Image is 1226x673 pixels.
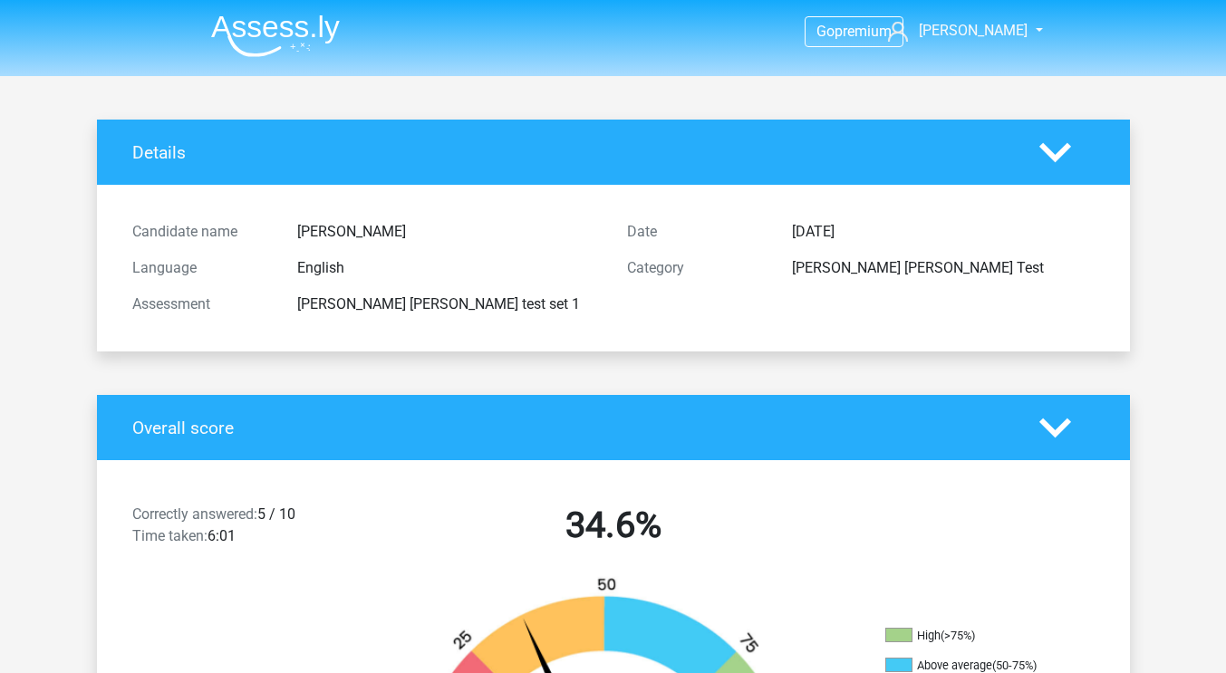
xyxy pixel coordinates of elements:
div: Date [613,221,778,243]
div: [PERSON_NAME] [PERSON_NAME] test set 1 [284,293,613,315]
span: premium [835,23,892,40]
div: Assessment [119,293,284,315]
img: Assessly [211,14,340,57]
li: High [885,628,1067,644]
h4: Overall score [132,418,1012,438]
div: English [284,257,613,279]
div: (50-75%) [992,659,1037,672]
h2: 34.6% [380,504,847,547]
span: Go [816,23,835,40]
div: Category [613,257,778,279]
div: 5 / 10 6:01 [119,504,366,554]
span: Time taken: [132,527,208,544]
span: [PERSON_NAME] [919,22,1028,39]
div: Language [119,257,284,279]
div: [PERSON_NAME] [284,221,613,243]
a: Gopremium [806,19,903,43]
h4: Details [132,142,1012,163]
div: [PERSON_NAME] [PERSON_NAME] Test [778,257,1108,279]
span: Correctly answered: [132,505,257,523]
div: [DATE] [778,221,1108,243]
div: Candidate name [119,221,284,243]
a: [PERSON_NAME] [881,20,1029,42]
div: (>75%) [941,629,975,642]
